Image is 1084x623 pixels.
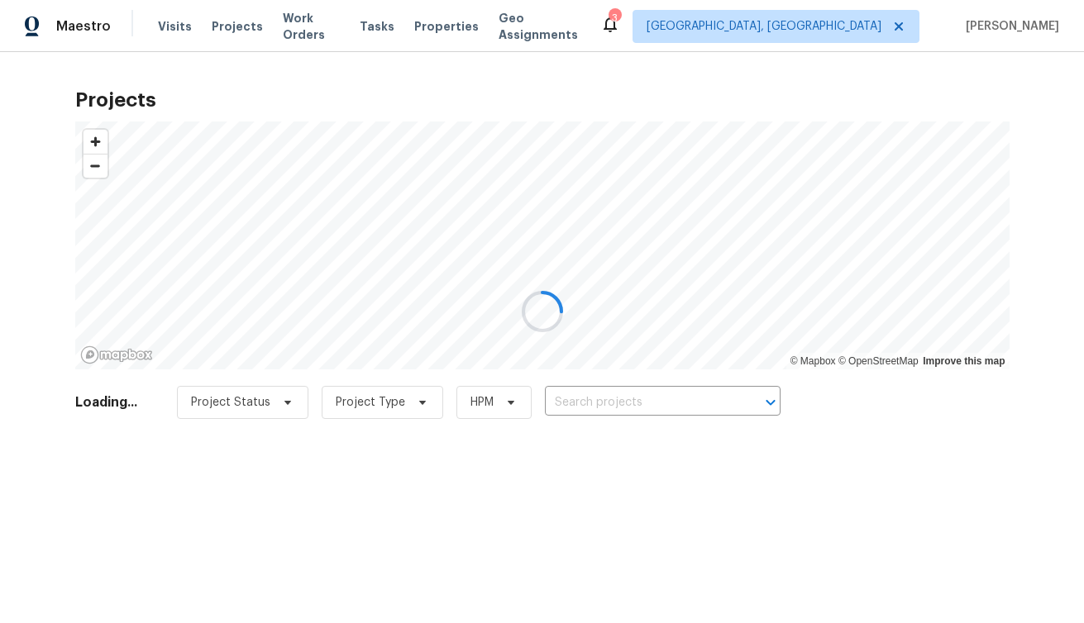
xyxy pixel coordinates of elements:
[84,154,107,178] button: Zoom out
[923,355,1005,367] a: Improve this map
[84,155,107,178] span: Zoom out
[609,10,620,26] div: 3
[790,355,836,367] a: Mapbox
[838,355,919,367] a: OpenStreetMap
[84,130,107,154] button: Zoom in
[80,345,153,364] a: Mapbox homepage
